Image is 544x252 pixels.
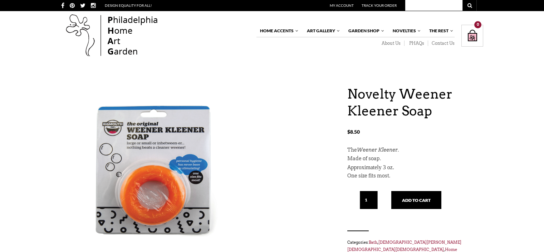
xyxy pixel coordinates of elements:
[428,41,455,46] a: Contact Us
[256,25,299,37] a: Home Accents
[330,3,354,8] a: My Account
[351,164,394,170] span: pproximately 3 oz.
[347,129,350,135] span: $
[391,191,441,209] button: Add to cart
[347,146,483,154] p: The .
[377,41,405,46] a: About Us
[345,25,385,37] a: Garden Shop
[357,147,398,153] em: Weener Kleener
[303,25,340,37] a: Art Gallery
[474,21,481,28] div: 0
[369,240,377,245] a: Bath
[347,163,483,172] p: A
[389,25,421,37] a: Novelties
[347,129,360,135] bdi: 8.50
[426,25,454,37] a: The Rest
[405,41,428,46] a: PHAQs
[362,3,397,8] a: Track Your Order
[347,172,483,180] p: One size fits most.
[360,191,378,209] input: Qty
[347,86,483,119] h1: Novelty Weener Kleener Soap
[347,154,483,163] p: Made of soap.
[347,240,461,252] a: [DEMOGRAPHIC_DATA][PERSON_NAME][DEMOGRAPHIC_DATA][DEMOGRAPHIC_DATA]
